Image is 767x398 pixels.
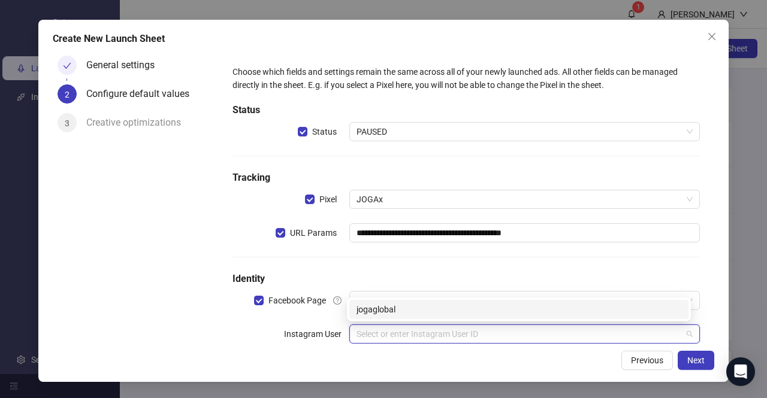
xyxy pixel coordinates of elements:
[232,272,700,286] h5: Identity
[678,351,714,370] button: Next
[357,190,693,208] span: JOGAx
[349,300,689,319] div: jogaglobal
[307,125,342,138] span: Status
[357,123,693,141] span: PAUSED
[63,62,71,70] span: check
[702,27,721,46] button: Close
[264,294,331,307] span: Facebook Page
[284,324,349,344] label: Instagram User
[333,296,342,305] span: question-circle
[621,351,673,370] button: Previous
[232,65,700,92] div: Choose which fields and settings remain the same across all of your newly launched ads. All other...
[53,32,714,46] div: Create New Launch Sheet
[315,193,342,206] span: Pixel
[726,357,755,386] div: Open Intercom Messenger
[357,291,693,309] span: JOGA
[232,171,700,185] h5: Tracking
[86,56,164,75] div: General settings
[687,356,705,365] span: Next
[707,32,717,41] span: close
[65,90,70,99] span: 2
[86,113,191,132] div: Creative optimizations
[65,119,70,128] span: 3
[631,356,663,365] span: Previous
[86,84,199,104] div: Configure default values
[285,226,342,239] span: URL Params
[357,303,681,316] div: jogaglobal
[232,103,700,117] h5: Status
